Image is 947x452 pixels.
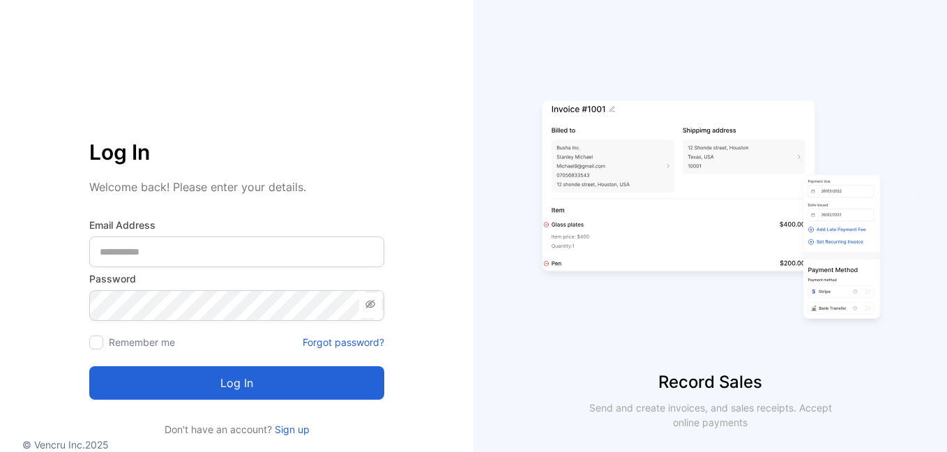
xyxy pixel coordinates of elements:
[303,335,384,349] a: Forgot password?
[473,370,947,395] p: Record Sales
[89,218,384,232] label: Email Address
[89,135,384,169] p: Log In
[89,366,384,400] button: Log in
[89,271,384,286] label: Password
[109,336,175,348] label: Remember me
[89,179,384,195] p: Welcome back! Please enter your details.
[577,400,844,430] p: Send and create invoices, and sales receipts. Accept online payments
[272,423,310,435] a: Sign up
[536,56,885,370] img: slider image
[89,56,159,131] img: vencru logo
[89,422,384,437] p: Don't have an account?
